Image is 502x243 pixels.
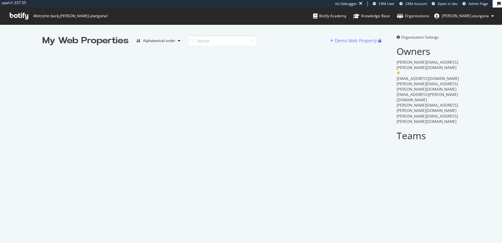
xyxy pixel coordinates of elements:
[429,11,499,21] button: [PERSON_NAME].atangana
[397,130,460,141] h2: Teams
[42,34,129,47] div: My Web Properties
[432,1,458,6] a: Open in dev
[335,38,377,44] div: Demo Web Property
[397,60,458,70] span: [PERSON_NAME][EMAIL_ADDRESS][PERSON_NAME][DOMAIN_NAME]
[397,13,429,19] div: Organizations
[330,36,378,46] button: Demo Web Property
[468,1,488,6] span: Admin Page
[330,38,378,43] a: Demo Web Property
[313,13,346,19] div: Botify Academy
[397,114,458,124] span: [PERSON_NAME][EMAIL_ADDRESS][PERSON_NAME][DOMAIN_NAME]
[373,1,395,6] a: CRM User
[335,1,358,6] div: Viz Debugger:
[313,8,346,24] a: Botify Academy
[397,103,458,113] span: [PERSON_NAME][EMAIL_ADDRESS][PERSON_NAME][DOMAIN_NAME]
[33,13,107,18] span: Welcome back, [PERSON_NAME].atangana !
[397,46,460,56] h2: Owners
[397,8,429,24] a: Organizations
[143,39,175,43] div: Alphabetical order
[442,13,489,18] span: renaud.atangana
[397,81,458,92] span: [PERSON_NAME][EMAIL_ADDRESS][PERSON_NAME][DOMAIN_NAME]
[397,76,459,81] span: [EMAIL_ADDRESS][DOMAIN_NAME]
[353,8,390,24] a: Knowledge Base
[401,34,439,40] span: Organization Settings
[462,1,488,6] a: Admin Page
[353,13,390,19] div: Knowledge Base
[188,35,257,46] input: Search
[399,1,427,6] a: CRM Account
[397,92,458,103] span: [EMAIL_ADDRESS][PERSON_NAME][DOMAIN_NAME]
[438,1,458,6] span: Open in dev
[379,1,395,6] span: CRM User
[134,36,183,46] button: Alphabetical order
[405,1,427,6] span: CRM Account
